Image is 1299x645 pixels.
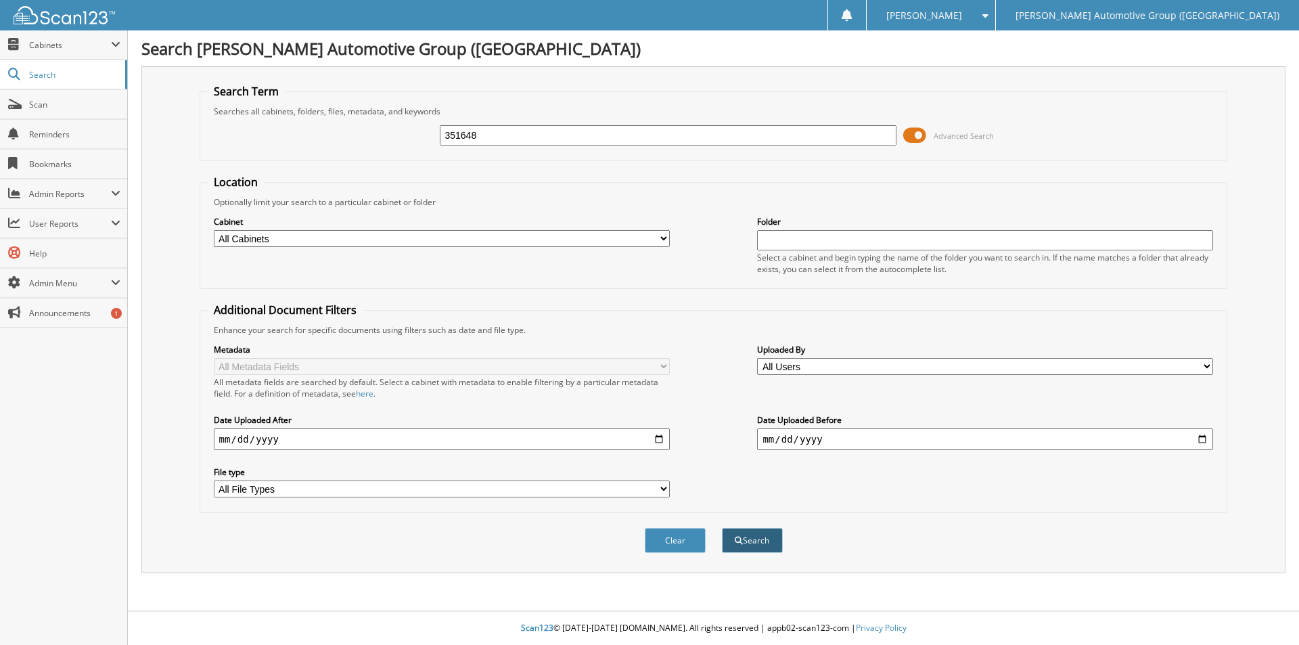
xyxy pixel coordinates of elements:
[29,188,111,200] span: Admin Reports
[757,428,1213,450] input: end
[29,99,120,110] span: Scan
[214,466,670,478] label: File type
[757,414,1213,426] label: Date Uploaded Before
[128,612,1299,645] div: © [DATE]-[DATE] [DOMAIN_NAME]. All rights reserved | appb02-scan123-com |
[14,6,115,24] img: scan123-logo-white.svg
[757,344,1213,355] label: Uploaded By
[207,303,363,317] legend: Additional Document Filters
[521,622,553,633] span: Scan123
[214,414,670,426] label: Date Uploaded After
[214,376,670,399] div: All metadata fields are searched by default. Select a cabinet with metadata to enable filtering b...
[214,216,670,227] label: Cabinet
[645,528,706,553] button: Clear
[214,428,670,450] input: start
[29,69,118,81] span: Search
[111,308,122,319] div: 1
[214,344,670,355] label: Metadata
[207,106,1221,117] div: Searches all cabinets, folders, files, metadata, and keywords
[29,39,111,51] span: Cabinets
[207,196,1221,208] div: Optionally limit your search to a particular cabinet or folder
[29,307,120,319] span: Announcements
[29,248,120,259] span: Help
[757,252,1213,275] div: Select a cabinet and begin typing the name of the folder you want to search in. If the name match...
[207,175,265,190] legend: Location
[29,218,111,229] span: User Reports
[356,388,373,399] a: here
[886,12,962,20] span: [PERSON_NAME]
[141,37,1285,60] h1: Search [PERSON_NAME] Automotive Group ([GEOGRAPHIC_DATA])
[934,131,994,141] span: Advanced Search
[207,324,1221,336] div: Enhance your search for specific documents using filters such as date and file type.
[722,528,783,553] button: Search
[1016,12,1279,20] span: [PERSON_NAME] Automotive Group ([GEOGRAPHIC_DATA])
[207,84,286,99] legend: Search Term
[757,216,1213,227] label: Folder
[29,129,120,140] span: Reminders
[29,158,120,170] span: Bookmarks
[29,277,111,289] span: Admin Menu
[856,622,907,633] a: Privacy Policy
